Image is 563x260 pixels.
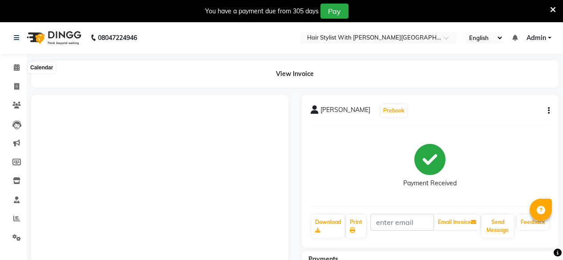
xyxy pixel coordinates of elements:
[346,215,366,238] a: Print
[482,215,514,238] button: Send Message
[434,215,480,230] button: Email Invoice
[320,105,370,118] span: [PERSON_NAME]
[370,214,434,231] input: enter email
[98,25,137,50] b: 08047224946
[320,4,348,19] button: Pay
[517,215,549,230] a: Feedback
[205,7,319,16] div: You have a payment due from 305 days
[527,33,546,43] span: Admin
[526,224,554,251] iframe: chat widget
[28,63,55,73] div: Calendar
[403,179,457,188] div: Payment Received
[381,104,407,117] button: Prebook
[31,60,559,88] div: View Invoice
[23,25,84,50] img: logo
[312,215,344,238] a: Download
